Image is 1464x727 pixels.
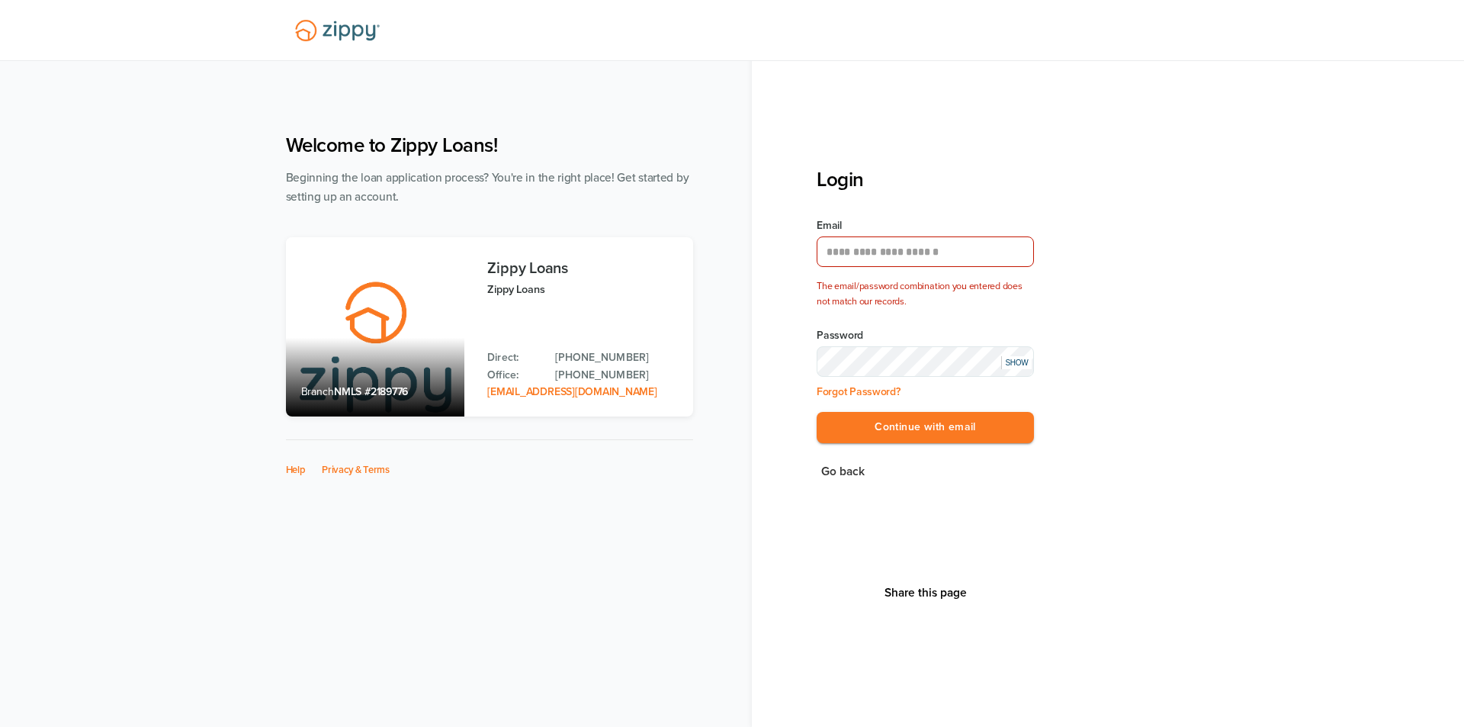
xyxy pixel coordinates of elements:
button: Go back [817,462,869,482]
img: Lender Logo [286,13,389,48]
input: Email Address [817,236,1034,267]
p: Office: [487,367,540,384]
h3: Login [817,168,1034,191]
button: Continue with email [817,412,1034,443]
button: Share This Page [880,585,971,600]
label: Email [817,218,1034,233]
span: Branch [301,385,335,398]
a: Help [286,464,306,476]
div: The email/password combination you entered does not match our records. [817,279,1034,310]
span: Beginning the loan application process? You're in the right place! Get started by setting up an a... [286,171,689,204]
p: Zippy Loans [487,281,677,298]
input: Input Password [817,346,1034,377]
h3: Zippy Loans [487,260,677,277]
p: Direct: [487,349,540,366]
a: Forgot Password? [817,385,901,398]
h1: Welcome to Zippy Loans! [286,133,693,157]
div: SHOW [1001,356,1032,369]
a: Direct Phone: 512-975-2947 [555,349,677,366]
label: Password [817,328,1034,343]
span: NMLS #2189776 [334,385,408,398]
a: Office Phone: 512-975-2947 [555,367,677,384]
a: Privacy & Terms [322,464,390,476]
a: Email Address: zippyguide@zippymh.com [487,385,657,398]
